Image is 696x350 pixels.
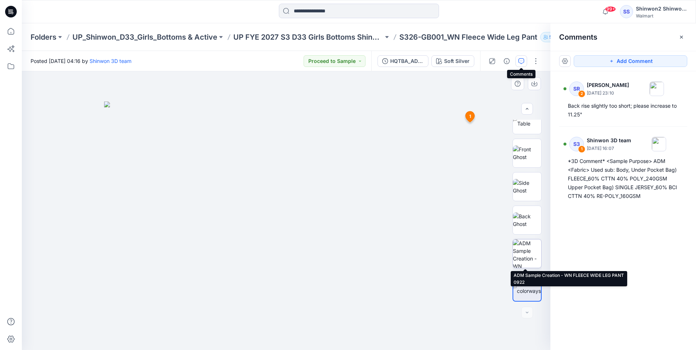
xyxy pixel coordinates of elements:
div: SS [620,5,633,18]
button: 52 [540,32,563,42]
div: 1 [578,146,585,153]
p: [DATE] 23:10 [587,90,629,97]
p: [DATE] 16:07 [587,145,631,152]
p: Shinwon 3D team [587,136,631,145]
img: eyJhbGciOiJIUzI1NiIsImtpZCI6IjAiLCJzbHQiOiJzZXMiLCJ0eXAiOiJKV1QifQ.eyJkYXRhIjp7InR5cGUiOiJzdG9yYW... [104,102,468,350]
div: 2 [578,90,585,98]
button: HQTBA_ADM_WN Fleece Wide Leg Pant [377,55,428,67]
img: Front Ghost [513,146,541,161]
div: *3D Comment* <Sample Purpose> ADM <Fabric> Used sub: Body, Under Pocket Bag) FLEECE_60% CTTN 40% ... [568,157,679,200]
img: All colorways [517,279,541,295]
span: 99+ [605,6,616,12]
div: S3 [569,137,584,151]
a: UP FYE 2027 S3 D33 Girls Bottoms Shinwon [233,32,383,42]
a: UP_Shinwon_D33_Girls_Bottoms & Active [72,32,217,42]
p: [PERSON_NAME] [587,81,629,90]
div: HQTBA_ADM_WN Fleece Wide Leg Pant [390,57,424,65]
p: 52 [549,33,554,41]
button: Soft Silver [431,55,474,67]
div: Soft Silver [444,57,470,65]
div: Walmart [636,13,687,19]
div: Shinwon2 Shinwon2 [636,4,687,13]
p: S326-GB001_WN Fleece Wide Leg Pant [399,32,537,42]
span: Posted [DATE] 04:16 by [31,57,131,65]
button: Details [501,55,513,67]
div: Back rise slightly too short; please increase to 11.25" [568,102,679,119]
img: Turn Table [517,112,541,127]
a: Folders [31,32,56,42]
h2: Comments [559,33,597,41]
img: Side Ghost [513,179,541,194]
img: Back Ghost [513,212,541,228]
button: Add Comment [574,55,687,67]
img: ADM Sample Creation - WN FLEECE WIDE LEG PANT 0922 [513,239,541,268]
a: Shinwon 3D team [90,58,131,64]
div: SR [569,81,584,96]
